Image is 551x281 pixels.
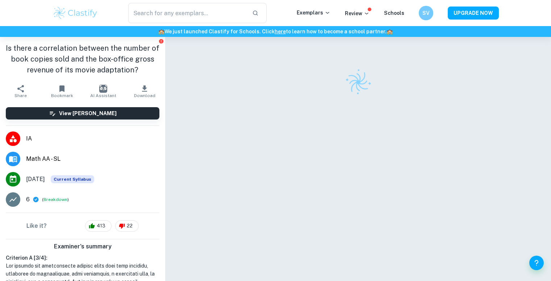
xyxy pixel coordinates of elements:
h6: Criterion A [ 3 / 4 ]: [6,254,159,262]
p: Exemplars [297,9,330,17]
h6: Examiner's summary [3,242,162,251]
p: 6 [26,195,30,204]
button: View [PERSON_NAME] [6,107,159,119]
p: Review [345,9,370,17]
span: 🏫 [158,29,164,34]
span: 22 [123,222,137,230]
button: AI Assistant [83,81,124,101]
button: Bookmark [41,81,83,101]
img: Clastify logo [53,6,99,20]
img: AI Assistant [99,85,107,93]
h6: We just launched Clastify for Schools. Click to learn how to become a school partner. [1,28,550,35]
h6: SV [422,9,430,17]
span: [DATE] [26,175,45,184]
a: here [275,29,286,34]
input: Search for any exemplars... [128,3,247,23]
button: SV [419,6,433,20]
span: Share [14,93,27,98]
h6: Like it? [26,222,47,230]
button: Report issue [158,38,164,44]
div: This exemplar is based on the current syllabus. Feel free to refer to it for inspiration/ideas wh... [51,175,94,183]
span: 🏫 [387,29,393,34]
span: Download [134,93,155,98]
span: IA [26,134,159,143]
span: Bookmark [51,93,73,98]
span: 413 [93,222,109,230]
div: 413 [85,220,112,232]
button: Help and Feedback [529,256,544,270]
div: 22 [115,220,139,232]
h1: Is there a correlation between the number of book copies sold and the box-office gross revenue of... [6,43,159,75]
button: Download [124,81,165,101]
button: Breakdown [43,196,67,203]
span: Math AA - SL [26,155,159,163]
a: Schools [384,10,404,16]
span: ( ) [42,196,69,203]
img: Clastify logo [340,64,376,100]
h6: View [PERSON_NAME] [59,109,117,117]
span: AI Assistant [90,93,116,98]
span: Current Syllabus [51,175,94,183]
button: UPGRADE NOW [448,7,499,20]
